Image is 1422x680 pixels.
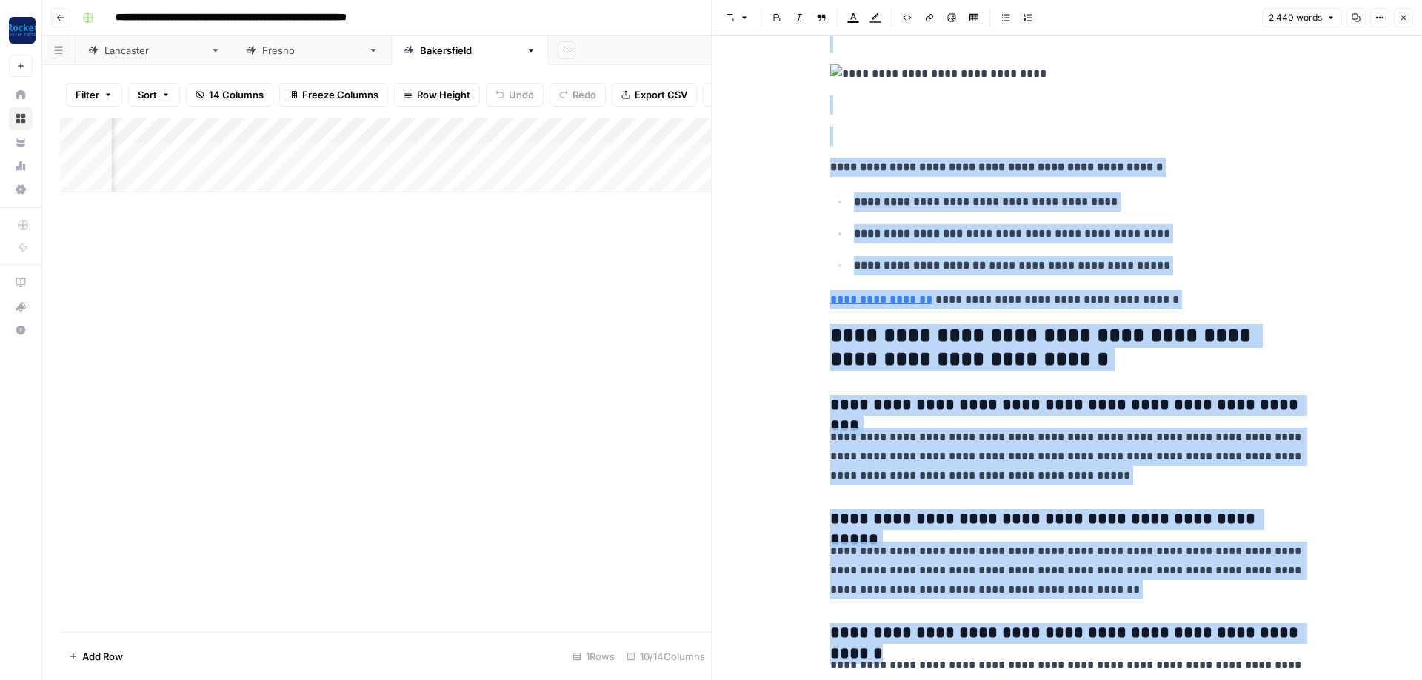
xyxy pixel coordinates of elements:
[9,154,33,178] a: Usage
[9,271,33,294] a: AirOps Academy
[60,644,132,668] button: Add Row
[621,644,711,668] div: 10/14 Columns
[9,178,33,201] a: Settings
[10,295,32,317] div: What's new?
[9,107,33,130] a: Browse
[9,318,33,342] button: Help + Support
[128,83,180,107] button: Sort
[186,83,273,107] button: 14 Columns
[391,36,549,65] a: [GEOGRAPHIC_DATA]
[1269,11,1322,24] span: 2,440 words
[76,36,233,65] a: [GEOGRAPHIC_DATA]
[612,83,697,107] button: Export CSV
[209,87,264,102] span: 14 Columns
[394,83,480,107] button: Row Height
[635,87,687,102] span: Export CSV
[550,83,606,107] button: Redo
[302,87,378,102] span: Freeze Columns
[420,43,520,58] div: [GEOGRAPHIC_DATA]
[279,83,388,107] button: Freeze Columns
[104,43,204,58] div: [GEOGRAPHIC_DATA]
[417,87,470,102] span: Row Height
[1262,8,1342,27] button: 2,440 words
[486,83,544,107] button: Undo
[9,294,33,318] button: What's new?
[9,83,33,107] a: Home
[82,649,123,664] span: Add Row
[509,87,534,102] span: Undo
[9,17,36,44] img: Rocket Pilots Logo
[262,43,362,58] div: [GEOGRAPHIC_DATA]
[573,87,596,102] span: Redo
[9,12,33,49] button: Workspace: Rocket Pilots
[76,87,99,102] span: Filter
[233,36,391,65] a: [GEOGRAPHIC_DATA]
[9,130,33,154] a: Your Data
[66,83,122,107] button: Filter
[138,87,157,102] span: Sort
[567,644,621,668] div: 1 Rows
